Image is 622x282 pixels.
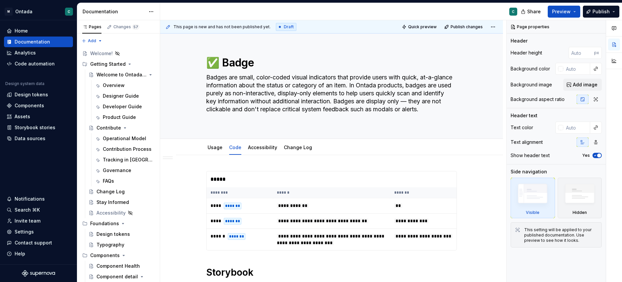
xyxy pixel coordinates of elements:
[80,48,157,59] a: Welcome!
[548,6,580,18] button: Preview
[96,210,126,216] div: Accessibility
[4,216,73,226] a: Invite team
[511,168,547,175] div: Side navigation
[15,102,44,109] div: Components
[451,24,483,30] span: Publish changes
[442,22,486,32] button: Publish changes
[15,91,48,98] div: Design tokens
[527,8,541,15] span: Share
[86,69,157,80] a: Welcome to Ontada Design System
[80,218,157,229] div: Foundations
[511,139,543,145] div: Text alignment
[5,8,13,16] div: M
[4,26,73,36] a: Home
[226,140,244,154] div: Code
[511,112,537,119] div: Header text
[512,9,515,14] div: C
[582,153,590,158] label: Yes
[86,197,157,208] a: Stay Informed
[511,49,542,56] div: Header height
[511,38,528,44] div: Header
[83,8,145,15] div: Documentation
[86,261,157,271] a: Component Health
[103,135,146,142] div: Operational Model
[103,93,139,99] div: Designer Guide
[524,227,597,243] div: This setting will be applied to your published documentation. Use preview to see how it looks.
[526,210,539,215] div: Visible
[22,270,55,277] svg: Supernova Logo
[103,114,136,121] div: Product Guide
[15,28,28,34] div: Home
[96,241,124,248] div: Typography
[4,248,73,259] button: Help
[4,37,73,47] a: Documentation
[103,156,153,163] div: Tracking in [GEOGRAPHIC_DATA]
[96,188,125,195] div: Change Log
[86,271,157,282] a: Component detail
[205,55,456,71] textarea: ✅ Badge
[245,140,280,154] div: Accessibility
[569,47,594,59] input: Auto
[173,24,271,30] span: This page is new and has not been published yet.
[92,80,157,91] a: Overview
[96,263,140,269] div: Component Health
[4,205,73,215] button: Search ⌘K
[4,100,73,111] a: Components
[15,113,30,120] div: Assets
[96,199,129,206] div: Stay Informed
[511,81,552,88] div: Background image
[86,239,157,250] a: Typography
[511,178,555,218] div: Visible
[563,79,602,91] button: Add image
[15,49,36,56] div: Analytics
[103,146,152,152] div: Contribution Process
[15,39,50,45] div: Documentation
[592,8,610,15] span: Publish
[4,47,73,58] a: Analytics
[92,112,157,123] a: Product Guide
[15,218,40,224] div: Invite team
[573,81,597,88] span: Add image
[4,111,73,122] a: Assets
[511,124,533,131] div: Text color
[86,229,157,239] a: Design tokens
[511,96,565,103] div: Background aspect ratio
[408,24,437,30] span: Quick preview
[132,24,139,30] span: 57
[563,122,590,134] input: Auto
[4,194,73,204] button: Notifications
[90,220,119,227] div: Foundations
[205,140,225,154] div: Usage
[594,50,599,55] p: px
[96,231,130,237] div: Design tokens
[103,167,131,174] div: Governance
[558,178,602,218] div: Hidden
[88,38,96,44] span: Add
[15,8,32,15] div: Ontada
[92,101,157,112] a: Developer Guide
[103,103,142,110] div: Developer Guide
[4,133,73,144] a: Data sources
[103,178,114,184] div: FAQs
[86,123,157,133] a: Contribute
[511,65,550,72] div: Background color
[5,81,44,86] div: Design system data
[92,144,157,154] a: Contribution Process
[15,196,45,202] div: Notifications
[205,72,456,123] textarea: Badges are small, color-coded visual indicators that provide users with quick, at-a-glance inform...
[80,250,157,261] div: Components
[80,36,104,46] button: Add
[281,140,315,154] div: Change Log
[103,82,125,89] div: Overview
[552,8,571,15] span: Preview
[68,9,70,14] div: C
[96,71,147,78] div: Welcome to Ontada Design System
[4,227,73,237] a: Settings
[92,133,157,144] a: Operational Model
[82,24,101,30] div: Pages
[229,144,241,150] a: Code
[573,210,587,215] div: Hidden
[15,124,55,131] div: Storybook stories
[96,273,138,280] div: Component detail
